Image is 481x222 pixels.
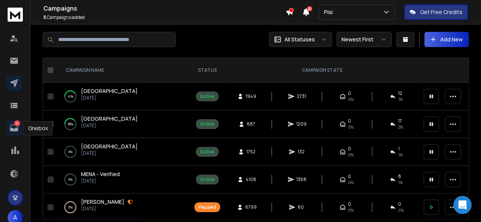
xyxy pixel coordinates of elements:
[200,176,214,183] div: Active
[348,179,354,186] span: 0%
[398,173,401,179] span: 8
[296,121,306,127] span: 1209
[245,204,257,210] span: 6799
[57,83,190,110] td: 41%[GEOGRAPHIC_DATA][DATE]
[43,14,46,20] span: 5
[190,58,225,83] th: STATUS
[398,90,402,96] span: 12
[200,93,214,99] div: Active
[348,207,354,213] span: 0%
[297,204,305,210] span: 60
[43,14,286,20] p: Campaigns added
[297,93,306,99] span: 2731
[404,5,468,20] button: Get Free Credits
[246,93,256,99] span: 1949
[348,152,354,158] span: 0%
[398,96,403,102] span: 1 %
[348,96,354,102] span: 0%
[297,149,305,155] span: 132
[296,176,306,183] span: 1368
[57,58,190,83] th: CAMPAIGN NAME
[247,121,255,127] span: 887
[68,203,73,211] p: 0 %
[398,118,402,124] span: 17
[81,115,138,122] span: [GEOGRAPHIC_DATA]
[81,150,138,156] p: [DATE]
[57,194,190,221] td: 0%[PERSON_NAME][DATE]
[68,148,73,156] p: 0 %
[57,110,190,138] td: 38%[GEOGRAPHIC_DATA][DATE]
[453,196,471,214] div: Open Intercom Messenger
[337,32,392,47] button: Newest First
[225,58,419,83] th: CAMPAIGN STATS
[6,120,22,135] a: 10
[57,138,190,166] td: 0%[GEOGRAPHIC_DATA][DATE]
[68,176,73,183] p: 0 %
[68,93,73,100] p: 41 %
[398,179,403,186] span: 1 %
[14,120,20,126] p: 10
[81,206,133,212] p: [DATE]
[200,121,214,127] div: Active
[324,8,336,16] p: Pisi
[81,115,138,123] a: [GEOGRAPHIC_DATA]
[57,166,190,194] td: 0%MENA - Verified[DATE]
[81,178,120,184] p: [DATE]
[43,4,286,13] h1: Campaigns
[81,123,138,129] p: [DATE]
[424,32,469,47] button: Add New
[81,170,120,178] a: MENA - Verified
[81,198,124,206] a: [PERSON_NAME]
[284,36,315,43] p: All Statuses
[398,152,403,158] span: 1 %
[398,124,403,130] span: 2 %
[246,149,256,155] span: 1752
[348,118,351,124] span: 0
[348,124,354,130] span: 0%
[348,201,351,207] span: 0
[246,176,256,183] span: 4108
[398,201,401,207] span: 0
[23,121,53,135] div: Onebox
[398,207,404,213] span: 0 %
[420,8,462,16] p: Get Free Credits
[348,90,351,96] span: 0
[198,204,216,210] div: Paused
[81,143,138,150] a: [GEOGRAPHIC_DATA]
[348,173,351,179] span: 0
[81,87,138,95] a: [GEOGRAPHIC_DATA]
[200,149,214,155] div: Active
[8,8,23,22] img: logo
[68,120,73,128] p: 38 %
[348,146,351,152] span: 0
[81,95,138,101] p: [DATE]
[307,6,312,11] span: 20
[398,146,400,152] span: 1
